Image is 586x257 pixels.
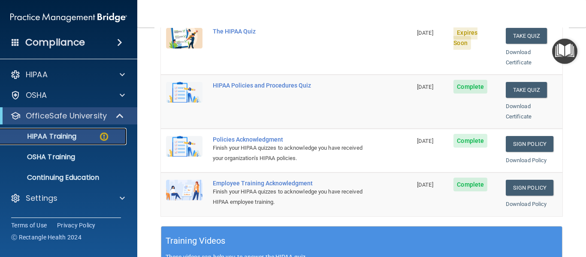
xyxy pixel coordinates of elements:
[506,49,532,66] a: Download Certificate
[10,9,127,26] img: PMB logo
[213,82,369,89] div: HIPAA Policies and Procedures Quiz
[11,233,82,242] span: Ⓒ Rectangle Health 2024
[10,193,125,203] a: Settings
[10,111,124,121] a: OfficeSafe University
[453,178,487,191] span: Complete
[506,136,553,152] a: Sign Policy
[57,221,96,230] a: Privacy Policy
[26,193,57,203] p: Settings
[26,70,48,80] p: HIPAA
[417,181,433,188] span: [DATE]
[453,134,487,148] span: Complete
[552,39,577,64] button: Open Resource Center
[453,26,477,50] span: Expires Soon
[506,157,547,163] a: Download Policy
[26,90,47,100] p: OSHA
[417,84,433,90] span: [DATE]
[11,221,47,230] a: Terms of Use
[6,173,123,182] p: Continuing Education
[10,90,125,100] a: OSHA
[213,28,369,35] div: The HIPAA Quiz
[26,111,107,121] p: OfficeSafe University
[6,132,76,141] p: HIPAA Training
[213,143,369,163] div: Finish your HIPAA quizzes to acknowledge you have received your organization’s HIPAA policies.
[506,103,532,120] a: Download Certificate
[417,138,433,144] span: [DATE]
[506,82,547,98] button: Take Quiz
[506,180,553,196] a: Sign Policy
[453,80,487,94] span: Complete
[6,153,75,161] p: OSHA Training
[25,36,85,48] h4: Compliance
[417,30,433,36] span: [DATE]
[166,233,226,248] h5: Training Videos
[213,180,369,187] div: Employee Training Acknowledgment
[506,201,547,207] a: Download Policy
[506,28,547,44] button: Take Quiz
[213,187,369,207] div: Finish your HIPAA quizzes to acknowledge you have received HIPAA employee training.
[213,136,369,143] div: Policies Acknowledgment
[10,70,125,80] a: HIPAA
[99,131,109,142] img: warning-circle.0cc9ac19.png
